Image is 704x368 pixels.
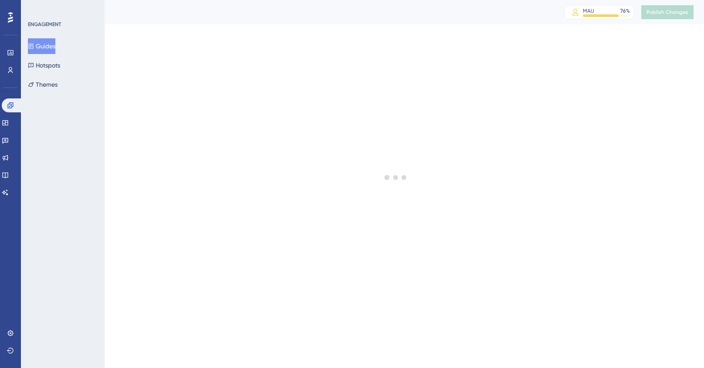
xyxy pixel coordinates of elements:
[28,77,58,92] button: Themes
[641,5,694,19] button: Publish Changes
[28,38,55,54] button: Guides
[646,9,688,16] span: Publish Changes
[583,7,594,14] div: MAU
[28,21,61,28] div: ENGAGEMENT
[620,7,630,14] div: 76 %
[28,57,60,73] button: Hotspots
